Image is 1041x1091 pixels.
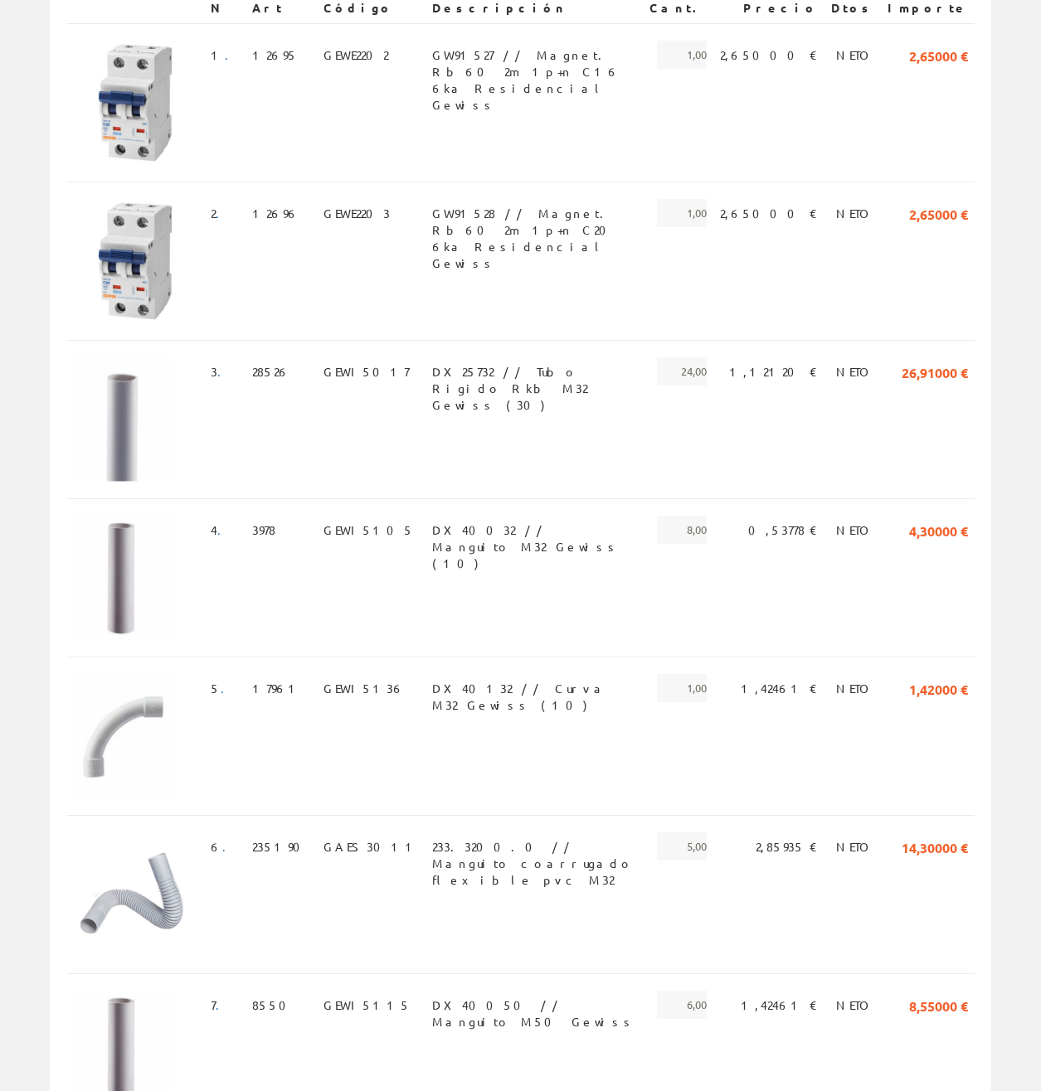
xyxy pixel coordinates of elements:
span: 12696 [252,199,299,227]
span: DX40050 // Manguito M50 Gewiss [432,991,636,1019]
span: NETO [836,516,874,544]
span: 2,65000 € [909,199,968,227]
span: 24,00 [657,357,707,385]
span: 28526 [252,357,290,385]
span: 1,00 [657,199,707,227]
span: 4,30000 € [909,516,968,544]
span: 0,53778 € [748,516,818,544]
span: GEWI5115 [323,991,411,1019]
span: 3978 [252,516,275,544]
span: 3 [211,357,231,385]
a: . [217,364,231,379]
span: 1,42000 € [909,674,968,702]
img: Foto artículo (150x150) [73,832,197,957]
span: NETO [836,674,874,702]
img: Foto artículo (120.39473684211x150) [73,674,173,798]
span: 233.3200.0 // Manguito coarrugado flexible pvc M32 [432,832,636,861]
span: NETO [836,357,874,385]
img: Foto artículo (120.39473684211x150) [73,357,173,482]
span: NETO [836,41,874,69]
span: 2 [211,199,230,227]
span: 8,00 [657,516,707,544]
span: DX40132 // Curva M32 Gewiss (10) [432,674,636,702]
span: DX25732 // Tubo Rigido Rkb M32 Gewiss (30) [432,357,636,385]
span: DX40032 // Manguito M32 Gewiss (10) [432,516,636,544]
span: 8550 [252,991,296,1019]
span: NETO [836,199,874,227]
a: . [216,997,230,1012]
span: 2,85935 € [756,832,818,861]
span: 4 [211,516,231,544]
span: 1,42461 € [741,674,818,702]
span: GEWI5105 [323,516,414,544]
a: . [222,839,236,854]
span: 5 [211,674,235,702]
span: GW91528 // Magnet. Rb60 2m 1p+n C20 6ka Residencial Gewiss [432,199,636,227]
img: Foto artículo (150x150) [73,41,197,165]
a: . [217,522,231,537]
span: GW91527 // Magnet. Rb60 2m 1p+n C16 6ka Residencial Gewiss [432,41,636,69]
span: 1,00 [657,674,707,702]
a: . [221,681,235,696]
span: 2,65000 € [720,199,818,227]
span: 6,00 [657,991,707,1019]
span: GEWE2203 [323,199,390,227]
span: 1,00 [657,41,707,69]
span: 17961 [252,674,302,702]
span: 26,91000 € [902,357,968,385]
span: 7 [211,991,230,1019]
img: Foto artículo (120.39473684211x150) [73,516,173,640]
a: . [225,47,239,62]
span: 2,65000 € [909,41,968,69]
span: 5,00 [657,832,707,861]
a: . [216,206,230,221]
span: GEWI5017 [323,357,409,385]
span: 6 [211,832,236,861]
span: GAES3011 [323,832,419,861]
span: 1,42461 € [741,991,818,1019]
span: NETO [836,832,874,861]
span: 14,30000 € [902,832,968,861]
span: 1 [211,41,239,69]
span: 235190 [252,832,310,861]
span: 1,12120 € [729,357,818,385]
span: 8,55000 € [909,991,968,1019]
span: GEWI5136 [323,674,405,702]
span: GEWE2202 [323,41,388,69]
span: NETO [836,991,874,1019]
span: 12695 [252,41,298,69]
span: 2,65000 € [720,41,818,69]
img: Foto artículo (150x150) [73,199,197,323]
